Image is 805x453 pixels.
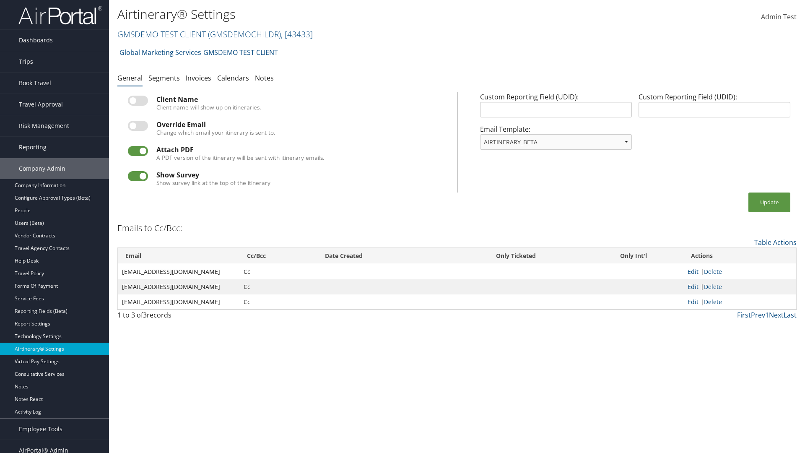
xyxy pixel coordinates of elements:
[748,193,790,212] button: Update
[117,310,282,324] div: 1 to 3 of records
[281,29,313,40] span: , [ 43433 ]
[635,92,794,124] div: Custom Reporting Field (UDID):
[239,279,317,294] td: Cc
[317,248,448,264] th: Date Created: activate to sort column ascending
[117,29,313,40] a: GMSDEMO TEST CLIENT
[118,279,239,294] td: [EMAIL_ADDRESS][DOMAIN_NAME]
[704,298,722,306] a: Delete
[117,73,143,83] a: General
[19,419,62,440] span: Employee Tools
[19,51,33,72] span: Trips
[239,248,317,264] th: Cc/Bcc: activate to sort column ascending
[118,264,239,279] td: [EMAIL_ADDRESS][DOMAIN_NAME]
[19,30,53,51] span: Dashboards
[156,128,275,137] label: Change which email your itinerary is sent to.
[704,268,722,276] a: Delete
[683,279,796,294] td: |
[477,124,635,156] div: Email Template:
[156,179,270,187] label: Show survey link at the top of the itinerary
[119,44,201,61] a: Global Marketing Services
[19,73,51,94] span: Book Travel
[148,73,180,83] a: Segments
[477,92,635,124] div: Custom Reporting Field (UDID):
[683,294,796,310] td: |
[737,310,751,320] a: First
[688,268,699,276] a: Edit
[208,29,281,40] span: ( GMSDEMOCHILDR )
[156,146,447,154] div: Attach PDF
[19,94,63,115] span: Travel Approval
[239,264,317,279] td: Cc
[688,283,699,291] a: Edit
[156,103,261,112] label: Client name will show up on itineraries.
[19,158,65,179] span: Company Admin
[156,171,447,179] div: Show Survey
[156,96,447,103] div: Client Name
[448,248,584,264] th: Only Ticketed: activate to sort column ascending
[117,5,570,23] h1: Airtinerary® Settings
[143,310,147,320] span: 3
[704,283,722,291] a: Delete
[584,248,683,264] th: Only Int'l: activate to sort column ascending
[754,238,797,247] a: Table Actions
[19,137,47,158] span: Reporting
[118,294,239,310] td: [EMAIL_ADDRESS][DOMAIN_NAME]
[186,73,211,83] a: Invoices
[217,73,249,83] a: Calendars
[239,294,317,310] td: Cc
[203,44,278,61] a: GMSDEMO TEST CLIENT
[18,5,102,25] img: airportal-logo.png
[769,310,784,320] a: Next
[156,154,325,162] label: A PDF version of the itinerary will be sent with itinerary emails.
[255,73,274,83] a: Notes
[688,298,699,306] a: Edit
[761,4,797,30] a: Admin Test
[765,310,769,320] a: 1
[156,121,447,128] div: Override Email
[19,115,69,136] span: Risk Management
[683,248,796,264] th: Actions
[784,310,797,320] a: Last
[751,310,765,320] a: Prev
[683,264,796,279] td: |
[117,222,182,234] h3: Emails to Cc/Bcc:
[118,248,239,264] th: Email: activate to sort column ascending
[761,12,797,21] span: Admin Test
